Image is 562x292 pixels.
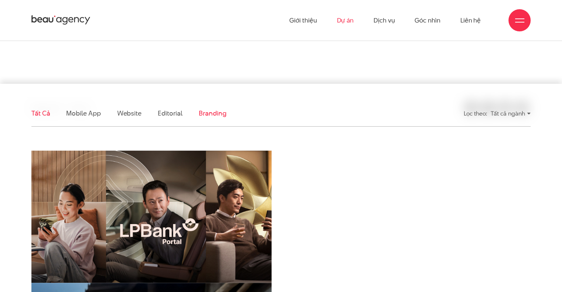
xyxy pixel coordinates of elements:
[491,107,531,120] div: Tất cả ngành
[117,109,142,118] a: Website
[66,109,101,118] a: Mobile app
[464,107,487,120] div: Lọc theo:
[31,109,50,118] a: Tất cả
[158,109,183,118] a: Editorial
[199,109,226,118] a: Branding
